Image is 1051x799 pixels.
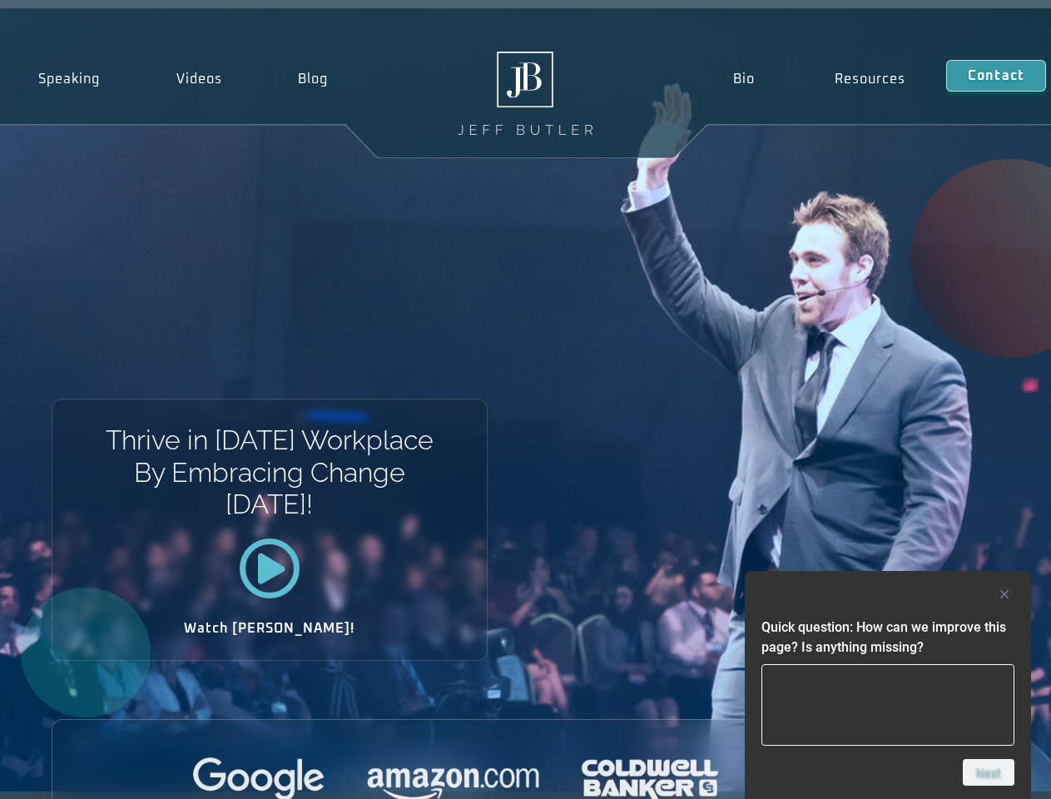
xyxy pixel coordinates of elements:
[968,69,1024,82] span: Contact
[761,584,1014,786] div: Quick question: How can we improve this page? Is anything missing?
[692,60,795,98] a: Bio
[795,60,946,98] a: Resources
[761,664,1014,746] textarea: Quick question: How can we improve this page? Is anything missing?
[946,60,1046,92] a: Contact
[692,60,945,98] nav: Menu
[138,60,260,98] a: Videos
[260,60,366,98] a: Blog
[994,584,1014,604] button: Hide survey
[111,622,429,635] h2: Watch [PERSON_NAME]!
[963,759,1014,786] button: Next question
[104,424,434,520] h1: Thrive in [DATE] Workplace By Embracing Change [DATE]!
[761,618,1014,658] h2: Quick question: How can we improve this page? Is anything missing?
